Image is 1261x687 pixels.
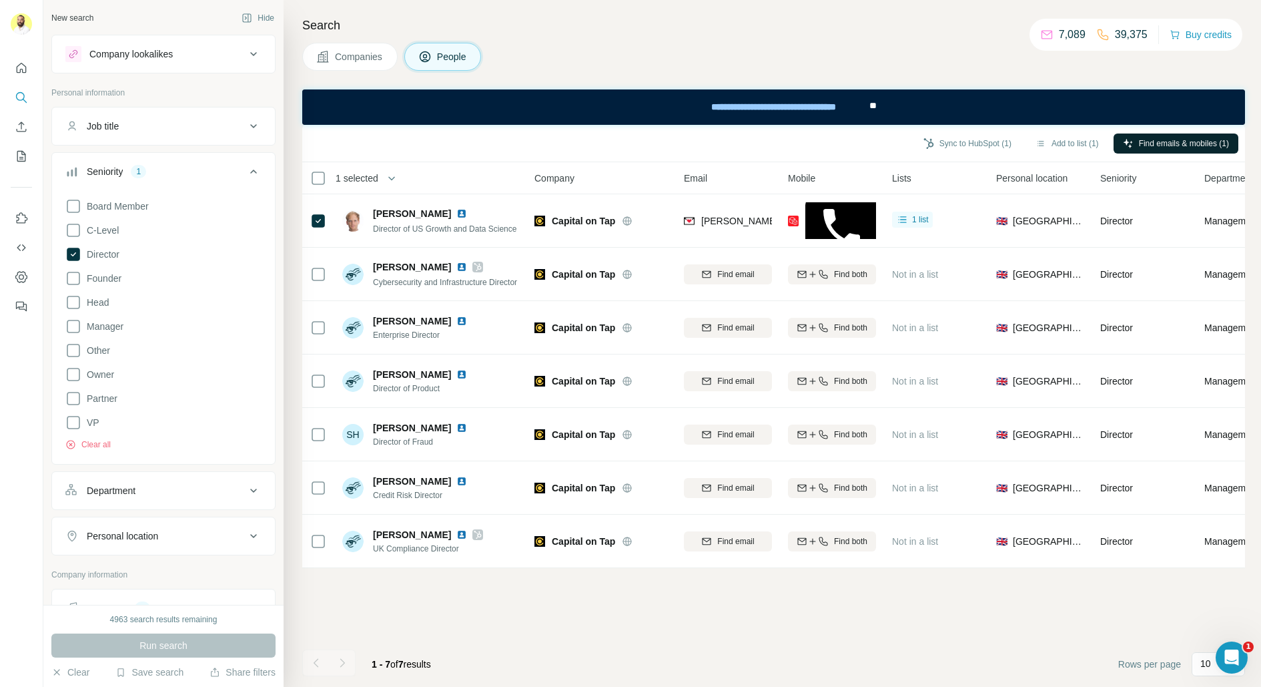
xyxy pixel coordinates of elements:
[996,268,1007,281] span: 🇬🇧
[87,602,127,615] div: Company
[892,269,938,280] span: Not in a list
[373,436,472,448] span: Director of Fraud
[1200,657,1211,670] p: 10
[87,484,135,497] div: Department
[11,265,32,289] button: Dashboard
[684,264,772,284] button: Find email
[534,536,545,547] img: Logo of Capital on Tap
[302,16,1245,35] h4: Search
[996,375,1007,388] span: 🇬🇧
[11,236,32,260] button: Use Surfe API
[51,12,93,24] div: New search
[1204,535,1259,548] span: Management
[534,483,545,493] img: Logo of Capital on Tap
[684,318,772,338] button: Find email
[342,210,364,232] img: Avatar
[834,482,867,494] span: Find both
[342,424,364,445] div: SH
[1114,134,1238,154] button: Find emails & mobiles (1)
[788,425,876,445] button: Find both
[717,375,754,387] span: Find email
[456,476,467,487] img: LinkedIn logo
[684,172,707,185] span: Email
[342,317,364,338] img: Avatar
[81,416,99,429] span: VP
[335,50,384,63] span: Companies
[81,272,121,285] span: Founder
[834,429,867,441] span: Find both
[11,115,32,139] button: Enrich CSV
[1100,536,1133,547] span: Director
[342,371,364,392] img: Avatar
[788,371,876,391] button: Find both
[892,536,938,547] span: Not in a list
[87,165,123,178] div: Seniority
[52,110,275,142] button: Job title
[456,529,467,540] img: LinkedIn logo
[684,214,695,228] img: provider findymail logo
[373,475,451,488] span: [PERSON_NAME]
[81,224,119,237] span: C-Level
[684,531,772,551] button: Find email
[52,592,275,630] button: Company1
[996,321,1007,334] span: 🇬🇧
[52,38,275,70] button: Company lookalikes
[81,248,119,261] span: Director
[912,214,929,226] span: 1 list
[131,166,146,178] div: 1
[788,478,876,498] button: Find both
[834,322,867,334] span: Find both
[342,264,364,285] img: Avatar
[336,172,378,185] span: 1 selected
[373,368,451,381] span: [PERSON_NAME]
[684,425,772,445] button: Find email
[81,296,109,309] span: Head
[87,120,119,133] div: Job title
[373,260,451,274] span: [PERSON_NAME]
[52,475,275,507] button: Department
[788,318,876,338] button: Find both
[1204,321,1259,334] span: Management
[398,659,404,670] span: 7
[81,320,123,333] span: Manager
[914,134,1021,154] button: Sync to HubSpot (1)
[1204,428,1259,441] span: Management
[373,278,517,287] span: Cybersecurity and Infrastructure Director
[834,535,867,547] span: Find both
[1059,27,1086,43] p: 7,089
[717,268,754,280] span: Find email
[552,214,615,228] span: Capital on Tap
[373,207,451,220] span: [PERSON_NAME]
[81,392,117,405] span: Partner
[51,569,276,581] p: Company information
[342,531,364,552] img: Avatar
[51,87,276,99] p: Personal information
[996,172,1068,185] span: Personal location
[373,314,451,328] span: [PERSON_NAME]
[135,602,150,614] div: 1
[552,321,615,334] span: Capital on Tap
[701,216,936,226] span: [PERSON_NAME][EMAIL_ADDRESS][DOMAIN_NAME]
[996,481,1007,495] span: 🇬🇧
[552,481,615,495] span: Capital on Tap
[534,429,545,440] img: Logo of Capital on Tap
[552,268,615,281] span: Capital on Tap
[1013,321,1084,334] span: [GEOGRAPHIC_DATA]
[805,178,889,264] a: [PHONE_NUMBER]
[834,375,867,387] span: Find both
[834,268,867,280] span: Find both
[11,56,32,80] button: Quick start
[390,659,398,670] span: of
[456,423,467,433] img: LinkedIn logo
[552,375,615,388] span: Capital on Tap
[996,214,1007,228] span: 🇬🇧
[552,535,615,548] span: Capital on Tap
[372,659,431,670] span: results
[684,371,772,391] button: Find email
[52,520,275,552] button: Personal location
[1170,25,1232,44] button: Buy credits
[89,47,173,61] div: Company lookalikes
[87,529,158,543] div: Personal location
[1013,268,1084,281] span: [GEOGRAPHIC_DATA]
